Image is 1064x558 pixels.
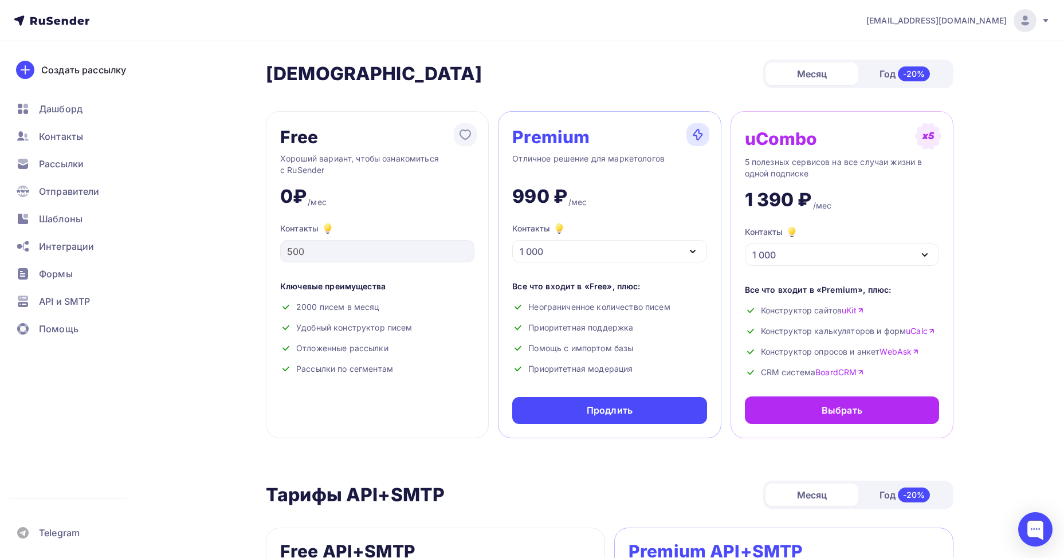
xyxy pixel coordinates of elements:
div: Приоритетная поддержка [512,322,706,333]
span: Шаблоны [39,212,83,226]
span: Конструктор сайтов [761,305,864,316]
div: /мес [568,197,587,208]
h2: Тарифы API+SMTP [266,484,445,506]
div: Отложенные рассылки [280,343,474,354]
div: 990 ₽ [512,185,567,208]
div: 1 000 [520,245,543,258]
a: WebAsk [880,346,919,357]
div: Удобный конструктор писем [280,322,474,333]
a: uCalc [906,325,935,337]
span: Интеграции [39,239,94,253]
div: Контакты [512,222,566,235]
div: Месяц [765,62,858,85]
span: Рассылки [39,157,84,171]
span: Контакты [39,129,83,143]
div: Выбрать [822,403,862,417]
div: Месяц [765,484,858,506]
div: 1 000 [752,248,776,262]
span: CRM система [761,367,865,378]
a: Дашборд [9,97,146,120]
div: uCombo [745,129,818,148]
div: Год [858,62,951,86]
span: API и SMTP [39,294,90,308]
span: Помощь [39,322,78,336]
span: Отправители [39,184,100,198]
div: Отличное решение для маркетологов [512,153,706,176]
div: /мес [813,200,832,211]
a: BoardCRM [815,367,864,378]
div: 1 390 ₽ [745,188,812,211]
a: [EMAIL_ADDRESS][DOMAIN_NAME] [866,9,1050,32]
div: Хороший вариант, чтобы ознакомиться с RuSender [280,153,474,176]
a: Рассылки [9,152,146,175]
div: Рассылки по сегментам [280,363,474,375]
a: Формы [9,262,146,285]
div: Все что входит в «Premium», плюс: [745,284,939,296]
span: Конструктор калькуляторов и форм [761,325,935,337]
span: Telegram [39,526,80,540]
div: Ключевые преимущества [280,281,474,292]
div: Неограниченное количество писем [512,301,706,313]
div: Продлить [587,404,633,417]
div: 5 полезных сервисов на все случаи жизни в одной подписке [745,156,939,179]
h2: [DEMOGRAPHIC_DATA] [266,62,482,85]
span: Формы [39,267,73,281]
span: Конструктор опросов и анкет [761,346,920,357]
div: Контакты [280,222,474,235]
div: 0₽ [280,185,307,208]
button: Контакты 1 000 [512,222,706,262]
div: Год [858,483,951,507]
div: -20% [898,66,930,81]
a: uKit [842,305,864,316]
div: Контакты [745,225,799,239]
div: Приоритетная модерация [512,363,706,375]
a: Шаблоны [9,207,146,230]
span: Дашборд [39,102,83,116]
div: 2000 писем в месяц [280,301,474,313]
div: /мес [308,197,327,208]
a: Отправители [9,180,146,203]
div: Создать рассылку [41,63,126,77]
div: Все что входит в «Free», плюс: [512,281,706,292]
div: -20% [898,488,930,502]
div: Premium [512,128,590,146]
button: Контакты 1 000 [745,225,939,266]
div: Помощь с импортом базы [512,343,706,354]
span: [EMAIL_ADDRESS][DOMAIN_NAME] [866,15,1007,26]
div: Free [280,128,319,146]
a: Контакты [9,125,146,148]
